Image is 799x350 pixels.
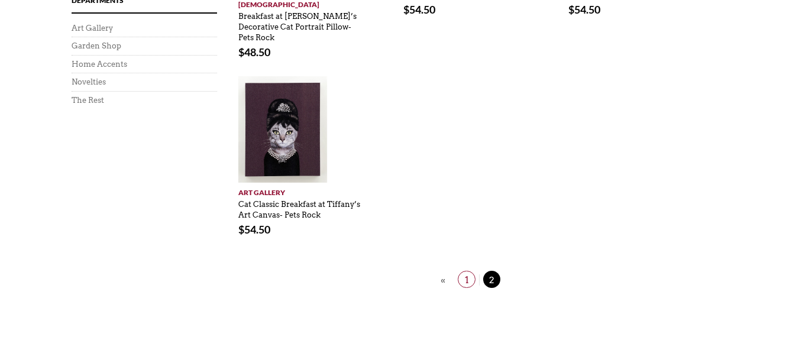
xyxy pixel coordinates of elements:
[238,223,270,236] bdi: 54.50
[483,271,500,288] span: 2
[238,46,270,59] bdi: 48.50
[458,271,475,288] span: 1
[438,273,448,287] a: «
[72,41,121,50] a: Garden Shop
[72,60,127,69] a: Home Accents
[454,274,479,286] a: 1
[568,3,600,16] bdi: 54.50
[403,3,435,16] bdi: 54.50
[72,77,106,86] a: Novelties
[238,183,367,198] a: Art Gallery
[403,3,409,16] span: $
[238,194,360,220] a: Cat Classic Breakfast at Tiffany’s Art Canvas- Pets Rock
[238,46,244,59] span: $
[238,6,357,43] a: Breakfast at [PERSON_NAME]’s Decorative Cat Portrait Pillow- Pets Rock
[72,96,104,105] a: The Rest
[72,24,113,33] a: Art Gallery
[568,3,574,16] span: $
[238,223,244,236] span: $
